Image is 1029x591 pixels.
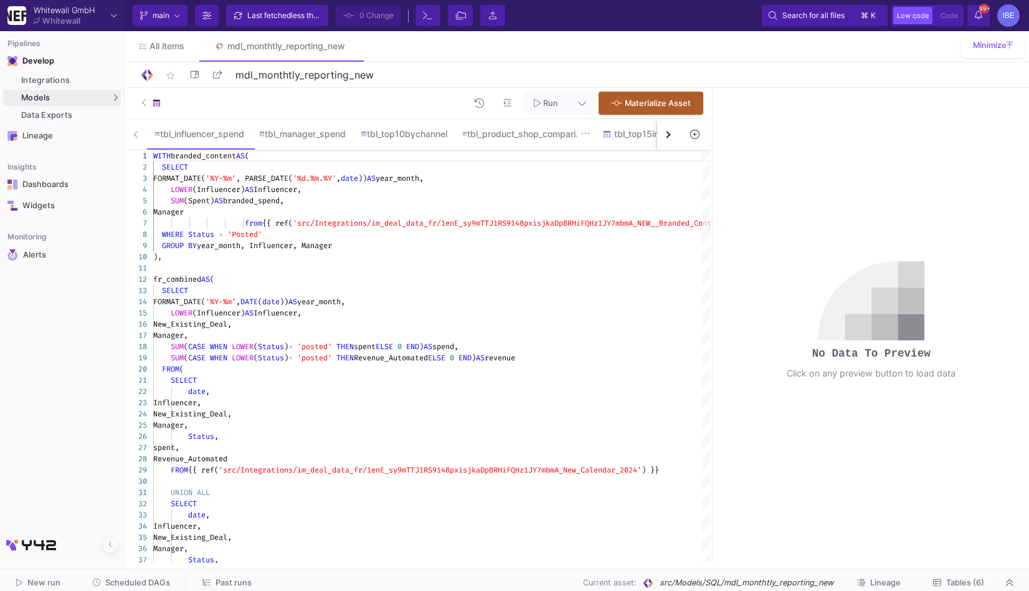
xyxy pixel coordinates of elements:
span: FROM [171,465,188,475]
span: New_Existing_Deal, [153,532,232,542]
span: , [236,297,240,307]
pre: No Data To Preview [812,345,931,362]
div: 33 [125,509,147,521]
mat-expansion-panel-header: Navigation iconDevelop [3,51,121,71]
span: END [458,353,472,363]
span: ( [254,353,258,363]
span: Influencer, [153,398,201,408]
span: AS [288,297,297,307]
span: 'src/Integrations/im_deal_data_fr/1enE_sy9mTTJ1RS9 [219,465,437,475]
span: BY [188,241,197,251]
span: )) [358,173,367,183]
button: Last fetchedless than a minute ago [226,5,328,26]
span: main [153,6,169,25]
span: year_month, Influencer, Manager [197,241,332,251]
span: ) [284,353,288,363]
span: Manager, [153,544,188,554]
img: Navigation icon [7,131,17,141]
a: Integrations [3,72,121,89]
div: Dashboards [22,180,103,190]
span: Manager, [153,420,188,430]
span: = [288,342,293,352]
button: Search for all files⌘k [762,5,888,26]
button: ⌘k [857,8,881,23]
div: Last fetched [247,6,322,25]
span: 148pxisjkaDpBRHiFQHz1JY7mbmA_NEW__Branded_Content' [511,218,729,228]
span: ⌘ [861,8,868,23]
div: 5 [125,195,147,206]
img: SQL-Model type child icon [462,132,467,137]
span: (Spent) [184,196,214,206]
span: SUM [171,353,184,363]
span: ( [254,342,258,352]
span: '%Y-%m' [206,173,236,183]
span: Revenue_Automated [354,353,428,363]
img: Navigation icon [7,249,18,261]
img: SQL-Model type child icon [361,131,366,137]
a: Navigation iconLineage [3,126,121,146]
span: , [206,387,210,396]
a: Navigation iconAlerts [3,244,121,266]
a: Navigation iconWidgets [3,196,121,216]
textarea: Editor content;Press Alt+F1 for Accessibility Options. [153,150,154,161]
div: 22 [125,386,147,397]
div: 36 [125,543,147,554]
span: SELECT [171,499,197,509]
div: 26 [125,431,147,442]
span: UNION [171,488,192,497]
span: date [188,387,206,396]
span: AS [214,196,223,206]
img: SQL-Model type child icon [602,130,612,139]
span: AS [201,274,210,284]
span: fr_combined [153,274,201,284]
span: 0 [397,342,402,352]
div: 30 [125,476,147,487]
span: AS [367,173,376,183]
span: FORMAT_DATE( [153,173,206,183]
div: 37 [125,554,147,565]
div: Lineage [22,131,103,141]
div: 4 [125,184,147,195]
span: year_month, [376,173,424,183]
span: Status [188,555,214,565]
span: THEN [336,342,354,352]
span: AS [236,151,245,161]
span: SUM [171,342,184,352]
div: 14 [125,296,147,307]
span: '%d.%m.%Y' [293,173,336,183]
span: branded_content [171,151,236,161]
span: Materialize Asset [625,98,691,108]
button: main [133,5,187,26]
span: ( [179,364,184,374]
div: 17 [125,330,147,341]
mat-icon: star_border [163,68,178,83]
span: 'src/Integrations/im_deal_data_fr/1enE_sy9mTTJ1RS9 [293,218,511,228]
img: SQL-Model type child icon [154,132,160,137]
div: 15 [125,307,147,319]
div: 7 [125,218,147,229]
span: )) [280,297,288,307]
span: (Influencer) [192,185,245,195]
div: Develop [22,56,41,66]
span: year_month, [297,297,345,307]
span: FORMAT_DATE( [153,297,206,307]
button: Materialize Asset [599,92,703,115]
span: Influencer, [254,308,301,318]
div: 24 [125,408,147,420]
span: AS [476,353,485,363]
span: New_Existing_Deal, [153,319,232,329]
span: ELSE [376,342,393,352]
span: Status [188,229,214,239]
span: ) [419,342,424,352]
div: 34 [125,521,147,532]
div: 6 [125,206,147,218]
span: {{ ref( [188,465,219,475]
div: 1 [125,150,147,161]
div: Data Exports [21,110,118,120]
div: 27 [125,442,147,453]
span: Status [258,342,284,352]
div: 18 [125,341,147,352]
span: LOWER [171,308,192,318]
div: tbl_top15inf [602,129,662,139]
span: Code [941,11,958,20]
